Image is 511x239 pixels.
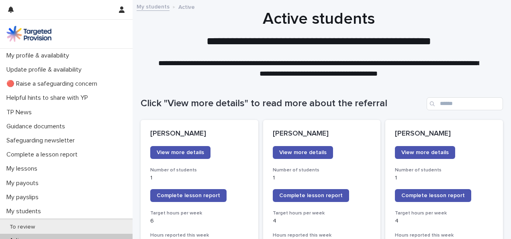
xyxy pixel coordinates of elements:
img: M5nRWzHhSzIhMunXDL62 [6,26,51,42]
a: My students [137,2,170,11]
p: My profile & availability [3,52,76,60]
span: View more details [279,150,327,155]
a: Complete lesson report [150,189,227,202]
p: [PERSON_NAME] [395,130,493,138]
p: Complete a lesson report [3,151,84,159]
h1: Active students [141,9,497,29]
span: Complete lesson report [157,193,220,198]
p: My students [3,208,47,215]
p: 6 [150,218,249,225]
p: Update profile & availability [3,66,88,74]
input: Search [427,97,503,110]
span: View more details [401,150,449,155]
h3: Number of students [395,167,493,173]
p: Guidance documents [3,123,72,130]
p: 4 [273,218,371,225]
p: [PERSON_NAME] [273,130,371,138]
h3: Hours reported this week [150,232,249,239]
p: My payouts [3,179,45,187]
span: Complete lesson report [279,193,343,198]
h3: Hours reported this week [273,232,371,239]
a: View more details [395,146,455,159]
p: 1 [273,175,371,181]
a: View more details [273,146,333,159]
h3: Number of students [273,167,371,173]
p: Active [178,2,195,11]
p: 1 [150,175,249,181]
p: To review [3,224,41,231]
p: My lessons [3,165,44,173]
h1: Click "View more details" to read more about the referral [141,98,423,109]
h3: Target hours per week [395,210,493,216]
span: View more details [157,150,204,155]
a: Complete lesson report [395,189,471,202]
p: My payslips [3,194,45,201]
span: Complete lesson report [401,193,465,198]
a: Complete lesson report [273,189,349,202]
p: 1 [395,175,493,181]
p: [PERSON_NAME] [150,130,249,138]
p: Helpful hints to share with YP [3,94,94,102]
p: Safeguarding newsletter [3,137,81,144]
p: TP News [3,109,38,116]
h3: Hours reported this week [395,232,493,239]
a: View more details [150,146,211,159]
h3: Target hours per week [273,210,371,216]
p: 🔴 Raise a safeguarding concern [3,80,104,88]
p: 4 [395,218,493,225]
h3: Target hours per week [150,210,249,216]
h3: Number of students [150,167,249,173]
